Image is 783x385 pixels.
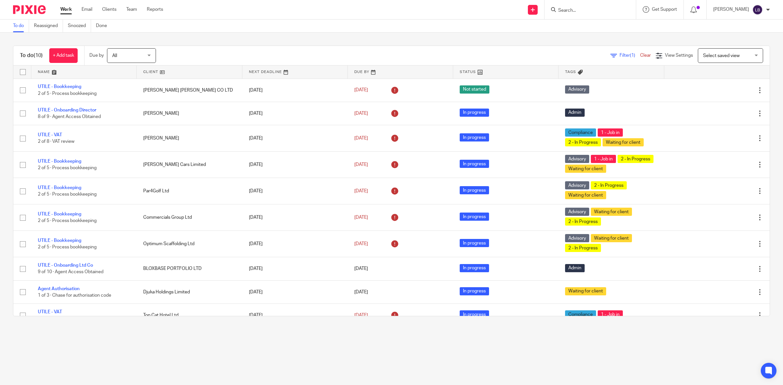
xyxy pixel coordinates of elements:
[13,20,29,32] a: To do
[565,217,601,226] span: 2 - In Progress
[20,52,43,59] h1: To do
[591,181,627,189] span: 2 - In Progress
[89,52,104,59] p: Due by
[38,238,81,243] a: UTILE - Bookkeeping
[665,53,693,58] span: View Settings
[354,290,368,294] span: [DATE]
[96,20,112,32] a: Done
[137,280,242,304] td: Djuka Holdings Limited
[38,139,74,144] span: 2 of 8 · VAT review
[137,79,242,102] td: [PERSON_NAME] [PERSON_NAME] CO LTD
[565,264,585,272] span: Admin
[591,208,632,216] span: Waiting for client
[354,111,368,116] span: [DATE]
[38,310,62,314] a: UTILE - VAT
[630,53,635,58] span: (1)
[137,304,242,327] td: Top Cat Hotel Ltd
[565,128,596,137] span: Compliance
[598,310,623,318] span: 1 - Job in
[60,6,72,13] a: Work
[703,53,740,58] span: Select saved view
[354,88,368,93] span: [DATE]
[460,287,489,295] span: In progress
[38,84,81,89] a: UTILE - Bookkeeping
[565,109,585,117] span: Admin
[565,244,601,252] span: 2 - In Progress
[565,287,606,295] span: Waiting for client
[242,231,348,257] td: [DATE]
[126,6,137,13] a: Team
[242,79,348,102] td: [DATE]
[354,313,368,318] span: [DATE]
[354,266,368,271] span: [DATE]
[565,70,576,74] span: Tags
[38,114,101,119] span: 8 of 9 · Agent Access Obtained
[242,257,348,280] td: [DATE]
[713,6,749,13] p: [PERSON_NAME]
[565,208,589,216] span: Advisory
[38,192,97,197] span: 2 of 5 · Process bookkeeping
[112,53,117,58] span: All
[460,85,489,94] span: Not started
[565,138,601,146] span: 2 - In Progress
[460,213,489,221] span: In progress
[38,185,81,190] a: UTILE - Bookkeeping
[38,218,97,223] span: 2 of 5 · Process bookkeeping
[137,152,242,178] td: [PERSON_NAME] Cars Limited
[565,165,606,173] span: Waiting for client
[38,263,93,268] a: UTILE - Onboarding Ltd Co
[242,102,348,125] td: [DATE]
[137,178,242,204] td: Par4Golf Ltd
[137,257,242,280] td: BLOXBASE PORTFOLIO LTD
[460,186,489,194] span: In progress
[354,136,368,141] span: [DATE]
[38,293,111,298] span: 1 of 3 · Chase for authorisation code
[752,5,763,15] img: svg%3E
[565,85,589,94] span: Advisory
[558,8,616,14] input: Search
[354,215,368,220] span: [DATE]
[38,166,97,170] span: 2 of 5 · Process bookkeeping
[38,270,103,274] span: 9 of 10 · Agent Access Obtained
[147,6,163,13] a: Reports
[49,48,78,63] a: + Add task
[38,212,81,216] a: UTILE - Bookkeeping
[620,53,640,58] span: Filter
[242,178,348,204] td: [DATE]
[591,155,616,163] span: 1 - Job in
[242,125,348,152] td: [DATE]
[460,239,489,247] span: In progress
[460,264,489,272] span: In progress
[34,20,63,32] a: Reassigned
[38,159,81,164] a: UTILE - Bookkeeping
[137,204,242,231] td: Commercials Group Ltd
[460,109,489,117] span: In progress
[38,91,97,96] span: 2 of 5 · Process bookkeeping
[242,304,348,327] td: [DATE]
[242,152,348,178] td: [DATE]
[460,160,489,168] span: In progress
[354,189,368,193] span: [DATE]
[640,53,651,58] a: Clear
[102,6,116,13] a: Clients
[354,162,368,167] span: [DATE]
[565,155,589,163] span: Advisory
[242,204,348,231] td: [DATE]
[38,287,80,291] a: Agent Authorisation
[618,155,653,163] span: 2 - In Progress
[460,133,489,141] span: In progress
[38,108,96,112] a: UTILE - Onboarding Director
[242,280,348,304] td: [DATE]
[13,5,46,14] img: Pixie
[565,310,596,318] span: Compliance
[82,6,92,13] a: Email
[137,231,242,257] td: Optimum Scaffolding Ltd
[34,53,43,58] span: (10)
[460,310,489,318] span: In progress
[137,102,242,125] td: [PERSON_NAME]
[652,7,677,12] span: Get Support
[565,234,589,242] span: Advisory
[38,245,97,249] span: 2 of 5 · Process bookkeeping
[598,128,623,137] span: 1 - Job in
[591,234,632,242] span: Waiting for client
